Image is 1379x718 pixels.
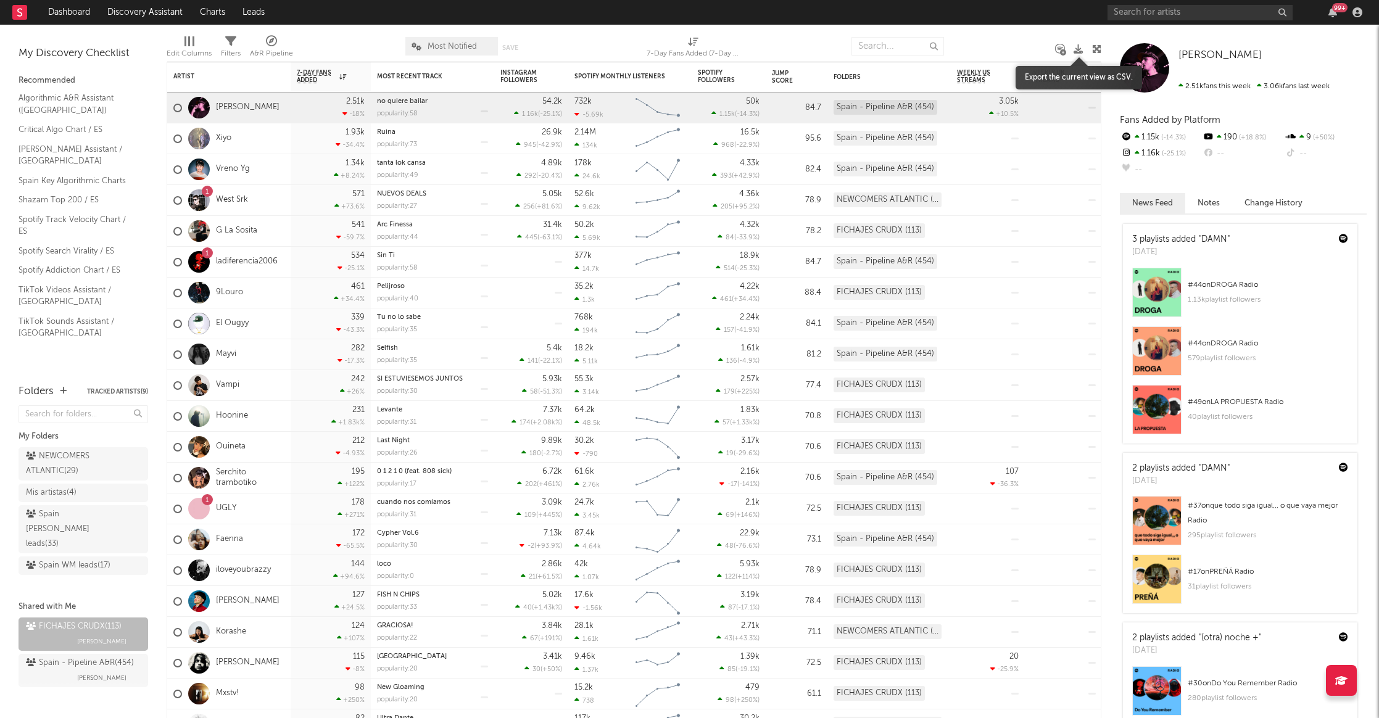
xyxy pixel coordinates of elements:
span: 445 [525,234,537,241]
a: 0 1 2 1 0 (feat. 808 sick) [377,468,452,475]
span: 7-Day Fans Added [297,69,336,84]
div: ( ) [712,171,760,179]
div: NUEVOS DEALS [377,191,488,197]
div: Filters [221,46,241,61]
span: -25.3 % [737,265,758,272]
div: ( ) [515,202,562,210]
a: #44onDROGA Radio579playlist followers [1123,326,1357,385]
a: tanta lok cansa [377,160,426,167]
button: Tracked Artists(9) [87,389,148,395]
div: -- [1285,146,1367,162]
div: FICHAJES CRUDX ( 113 ) [26,619,122,634]
div: FICHAJES CRUDX (113) [834,223,925,238]
a: Cypher Vol.6 [377,530,419,537]
a: GRACIOSA! [377,622,413,629]
div: -17.3 % [338,357,365,365]
div: tanta lok cansa [377,160,488,167]
span: 256 [523,204,535,210]
div: FICHAJES CRUDX (113) [834,285,925,300]
svg: Chart title [630,278,685,308]
div: 5.4k [547,344,562,352]
div: 82.4 [772,162,821,177]
span: 205 [721,204,732,210]
span: [PERSON_NAME] [77,671,126,685]
div: 768k [574,313,593,321]
div: 2.51k [346,97,365,105]
div: ( ) [718,357,760,365]
div: 5.11k [574,357,598,365]
button: 99+ [1328,7,1337,17]
span: -4.9 % [739,358,758,365]
span: 461 [720,296,732,303]
a: [PERSON_NAME] [1178,49,1262,62]
a: #37onque todo siga igual,,, o que vaya mejor Radio295playlist followers [1123,496,1357,555]
div: 95.6 [772,131,821,146]
div: 54.2k [542,97,562,105]
a: TikTok Sounds Assistant / [GEOGRAPHIC_DATA] [19,315,136,340]
svg: Chart title [630,401,685,432]
div: -25.1 % [338,264,365,272]
a: NUEVOS DEALS [377,191,426,197]
div: ( ) [716,387,760,395]
div: Spotify Monthly Listeners [574,73,667,80]
div: 280 playlist followers [1188,691,1348,706]
div: Spain - Pipeline A&R (454) [834,131,937,146]
div: 84.7 [772,255,821,270]
svg: Chart title [630,247,685,278]
div: 3.05k [999,97,1019,105]
div: NEWCOMERS ATLANTIC ( 29 ) [26,449,113,479]
a: FICHAJES CRUDX(113)[PERSON_NAME] [19,617,148,651]
div: popularity: 49 [377,172,418,179]
div: ( ) [718,233,760,241]
div: 78.2 [772,224,821,239]
span: 136 [726,358,737,365]
a: Mayvi [216,349,236,360]
a: Selfish [377,345,398,352]
a: Spotify Track Velocity Chart / ES [19,213,136,238]
span: +42.9 % [734,173,758,179]
svg: Chart title [630,185,685,216]
div: 1.3k [574,295,595,303]
span: -63.1 % [539,234,560,241]
a: Last Night [377,437,410,444]
a: Mis artistas(4) [19,484,148,502]
a: Shazam Top 200 / ES [19,193,136,207]
svg: Chart title [630,93,685,123]
span: +95.2 % [734,204,758,210]
span: -25.1 % [1160,151,1186,157]
div: Selfish [377,345,488,352]
div: 4.36k [739,190,760,198]
div: +34.4 % [334,295,365,303]
div: +26 % [340,387,365,395]
div: 40 playlist followers [1188,410,1348,424]
a: FISH N CHIPS [377,592,420,598]
div: 194k [574,326,598,334]
span: 3.06k fans last week [1178,83,1330,90]
div: 18.9k [740,252,760,260]
a: G La Sosita [216,226,257,236]
div: Tu no lo sabe [377,314,488,321]
span: 514 [724,265,735,272]
a: TikTok Videos Assistant / [GEOGRAPHIC_DATA] [19,283,136,308]
div: +10.5 % [989,110,1019,118]
span: -14.3 % [1159,134,1186,141]
div: Instagram Followers [500,69,544,84]
span: -42.9 % [538,142,560,149]
a: [GEOGRAPHIC_DATA] [377,653,447,660]
svg: Chart title [630,308,685,339]
a: West Srk [216,195,248,205]
div: -5.69k [574,110,603,118]
div: [DATE] [1132,246,1230,258]
div: 4.89k [541,159,562,167]
div: no quiere bailar [377,98,488,105]
span: 1.16k [522,111,538,118]
div: popularity: 40 [377,295,418,302]
div: Recommended [19,73,148,88]
div: Spain - Pipeline A&R ( 454 ) [26,656,134,671]
div: Spain - Pipeline A&R (454) [834,162,937,176]
span: Weekly UK Streams [1031,69,1077,84]
div: Edit Columns [167,46,212,61]
div: -18 % [342,110,365,118]
div: 7.37k [543,406,562,414]
a: Serchito trambotiko [216,468,284,489]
